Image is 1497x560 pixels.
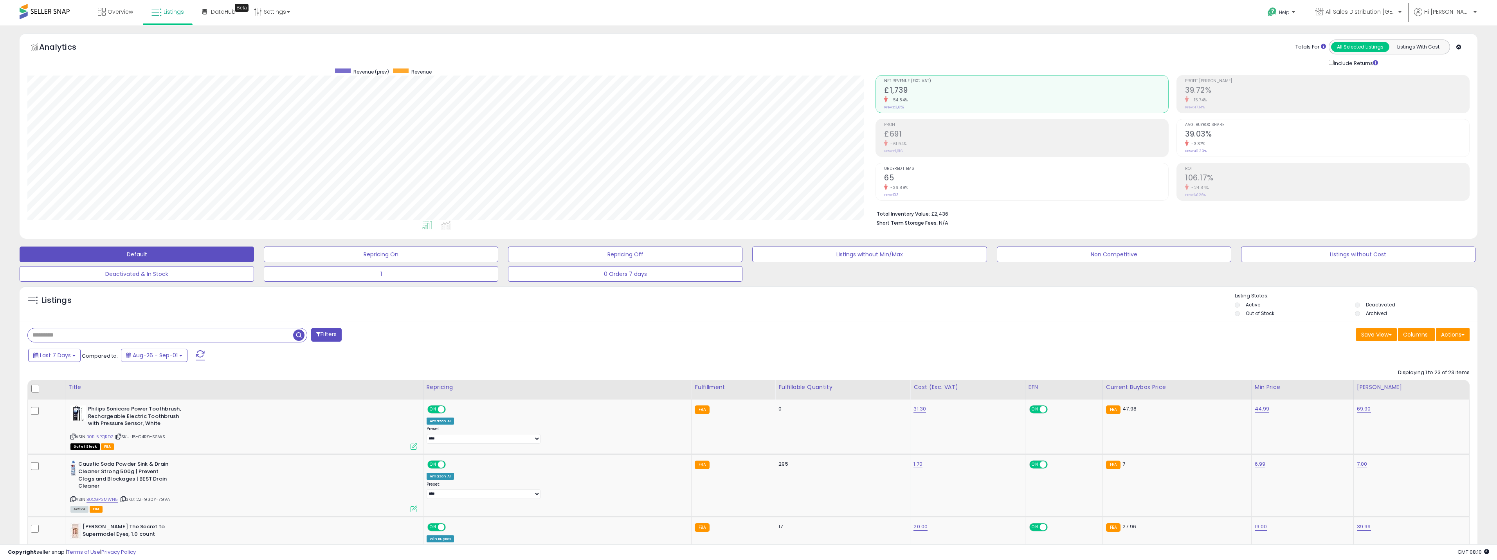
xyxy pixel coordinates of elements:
[20,266,254,282] button: Deactivated & In Stock
[41,295,72,306] h5: Listings
[1414,8,1477,25] a: Hi [PERSON_NAME]
[1189,141,1205,147] small: -3.37%
[884,123,1168,127] span: Profit
[1457,548,1489,556] span: 2025-09-9 08:10 GMT
[1255,405,1270,413] a: 44.99
[1403,331,1428,339] span: Columns
[353,68,389,75] span: Revenue (prev)
[101,548,136,556] a: Privacy Policy
[778,383,907,391] div: Fulfillable Quantity
[70,523,81,539] img: 31MXyqmy-5L._SL40_.jpg
[1185,86,1469,96] h2: 39.72%
[1189,97,1207,103] small: -15.74%
[1122,460,1125,468] span: 7
[884,167,1168,171] span: Ordered Items
[1357,460,1367,468] a: 7.00
[119,496,170,502] span: | SKU: 2Z-930Y-7GVA
[695,461,709,469] small: FBA
[1398,328,1435,341] button: Columns
[108,8,133,16] span: Overview
[83,523,178,540] b: [PERSON_NAME] The Secret to Supermodel Eyes, 1.0 count
[752,247,987,262] button: Listings without Min/Max
[427,473,454,480] div: Amazon AI
[70,523,417,560] div: ASIN:
[1185,123,1469,127] span: Avg. Buybox Share
[101,443,114,450] span: FBA
[1185,193,1206,197] small: Prev: 141.26%
[1030,461,1040,468] span: ON
[264,266,498,282] button: 1
[888,97,908,103] small: -54.84%
[1366,310,1387,317] label: Archived
[778,461,904,468] div: 295
[115,434,165,440] span: | SKU: 15-O4R9-SSWS
[1106,461,1120,469] small: FBA
[1106,523,1120,532] small: FBA
[427,535,454,542] div: Win BuyBox
[1295,43,1326,51] div: Totals For
[1398,369,1470,376] div: Displaying 1 to 23 of 23 items
[884,79,1168,83] span: Net Revenue (Exc. VAT)
[1357,523,1371,531] a: 39.99
[997,247,1231,262] button: Non Competitive
[1106,383,1248,391] div: Current Buybox Price
[1323,58,1387,67] div: Include Returns
[1255,523,1267,531] a: 19.00
[70,405,86,421] img: 41++mSM6fIL._SL40_.jpg
[86,434,114,440] a: B0BL5PQRDZ
[884,105,904,110] small: Prev: £3,852
[70,443,100,450] span: All listings that are currently out of stock and unavailable for purchase on Amazon
[428,461,438,468] span: ON
[1106,405,1120,414] small: FBA
[211,8,236,16] span: DataHub
[913,405,926,413] a: 31.30
[1030,406,1040,413] span: ON
[427,482,686,499] div: Preset:
[695,383,772,391] div: Fulfillment
[1331,42,1389,52] button: All Selected Listings
[427,426,686,444] div: Preset:
[90,506,103,513] span: FBA
[913,523,928,531] a: 20.00
[913,460,922,468] a: 1.70
[778,523,904,530] div: 17
[1047,461,1059,468] span: OFF
[70,461,417,511] div: ASIN:
[1185,105,1205,110] small: Prev: 47.14%
[264,247,498,262] button: Repricing On
[428,524,438,531] span: ON
[877,220,938,226] b: Short Term Storage Fees:
[20,247,254,262] button: Default
[1122,405,1137,412] span: 47.98
[82,352,118,360] span: Compared to:
[508,247,742,262] button: Repricing Off
[1030,524,1040,531] span: ON
[888,141,907,147] small: -61.94%
[70,506,88,513] span: All listings currently available for purchase on Amazon
[1246,310,1274,317] label: Out of Stock
[1246,301,1260,308] label: Active
[884,149,903,153] small: Prev: £1,816
[1326,8,1396,16] span: All Sales Distribution [GEOGRAPHIC_DATA]
[778,405,904,412] div: 0
[939,219,948,227] span: N/A
[411,68,432,75] span: Revenue
[70,405,417,449] div: ASIN:
[8,549,136,556] div: seller snap | |
[1189,185,1209,191] small: -24.84%
[28,349,81,362] button: Last 7 Days
[235,4,249,12] div: Tooltip anchor
[1261,1,1303,25] a: Help
[884,86,1168,96] h2: £1,739
[444,406,457,413] span: OFF
[1255,460,1266,468] a: 6.99
[1185,130,1469,140] h2: 39.03%
[508,266,742,282] button: 0 Orders 7 days
[1185,167,1469,171] span: ROI
[1029,383,1099,391] div: EFN
[695,523,709,532] small: FBA
[427,383,688,391] div: Repricing
[1047,524,1059,531] span: OFF
[1389,42,1447,52] button: Listings With Cost
[1241,247,1475,262] button: Listings without Cost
